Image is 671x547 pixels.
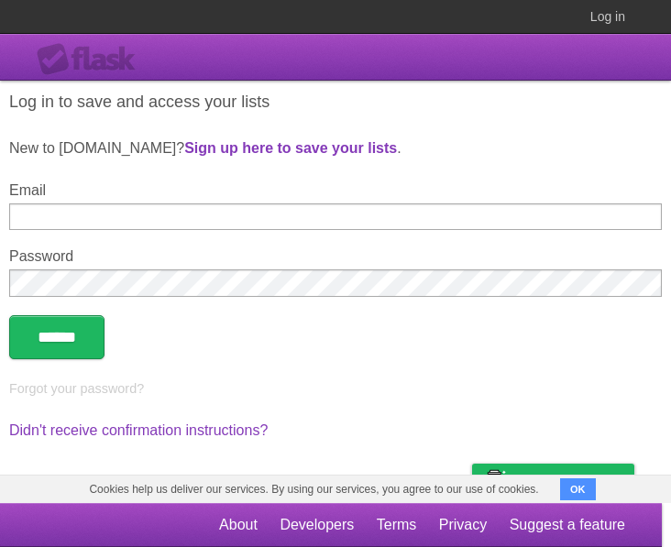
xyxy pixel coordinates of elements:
[184,140,397,156] a: Sign up here to save your lists
[439,508,487,542] a: Privacy
[377,508,417,542] a: Terms
[280,508,354,542] a: Developers
[472,464,634,498] a: Buy me a coffee
[560,478,596,500] button: OK
[9,248,662,265] label: Password
[481,465,506,496] img: Buy me a coffee
[9,182,662,199] label: Email
[71,476,556,503] span: Cookies help us deliver our services. By using our services, you agree to our use of cookies.
[9,90,662,115] h1: Log in to save and access your lists
[9,137,662,159] p: New to [DOMAIN_NAME]? .
[9,422,268,438] a: Didn't receive confirmation instructions?
[37,43,147,76] div: Flask
[219,508,258,542] a: About
[9,381,144,396] a: Forgot your password?
[510,508,625,542] a: Suggest a feature
[511,465,625,497] span: Buy me a coffee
